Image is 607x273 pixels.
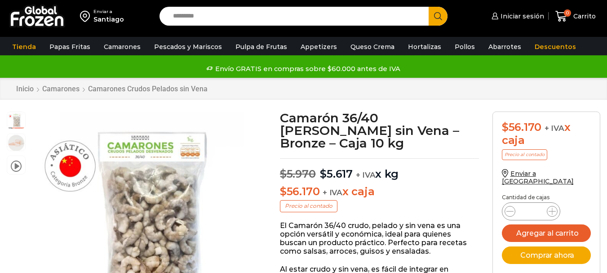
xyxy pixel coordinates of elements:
span: + IVA [323,188,342,197]
span: $ [502,121,509,134]
span: + IVA [356,170,376,179]
a: Pescados y Mariscos [150,38,226,55]
p: El Camarón 36/40 crudo, pelado y sin vena es una opción versátil y económica, ideal para quienes ... [280,221,479,256]
p: Precio al contado [280,200,337,212]
span: 36/40 rpd bronze [7,134,25,152]
h1: Camarón 36/40 [PERSON_NAME] sin Vena – Bronze – Caja 10 kg [280,112,479,149]
span: $ [280,167,287,180]
span: Iniciar sesión [498,12,544,21]
span: Camaron 36/40 RPD Bronze [7,112,25,130]
p: Precio al contado [502,149,547,160]
a: Iniciar sesión [489,7,544,25]
span: $ [280,185,287,198]
p: Cantidad de cajas [502,194,591,201]
bdi: 56.170 [280,185,319,198]
input: Product quantity [523,205,540,218]
a: Camarones Crudos Pelados sin Vena [88,85,208,93]
a: Inicio [16,85,34,93]
div: x caja [502,121,591,147]
span: Carrito [571,12,596,21]
bdi: 5.970 [280,167,316,180]
bdi: 5.617 [320,167,353,180]
a: Hortalizas [403,38,446,55]
button: Comprar ahora [502,246,591,264]
p: x caja [280,185,479,198]
a: Pollos [450,38,479,55]
a: Pulpa de Frutas [231,38,292,55]
a: 0 Carrito [553,6,598,27]
nav: Breadcrumb [16,85,208,93]
a: Queso Crema [346,38,399,55]
a: Enviar a [GEOGRAPHIC_DATA] [502,170,574,185]
div: Enviar a [93,9,124,15]
button: Agregar al carrito [502,224,591,242]
p: x kg [280,158,479,181]
button: Search button [429,7,447,26]
a: Camarones [99,38,145,55]
bdi: 56.170 [502,121,541,134]
a: Abarrotes [484,38,526,55]
a: Camarones [42,85,80,93]
img: address-field-icon.svg [80,9,93,24]
span: + IVA [545,124,564,133]
span: $ [320,167,327,180]
div: Santiago [93,15,124,24]
a: Papas Fritas [45,38,95,55]
a: Descuentos [530,38,580,55]
a: Tienda [8,38,40,55]
a: Appetizers [296,38,341,55]
span: 0 [564,9,571,17]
